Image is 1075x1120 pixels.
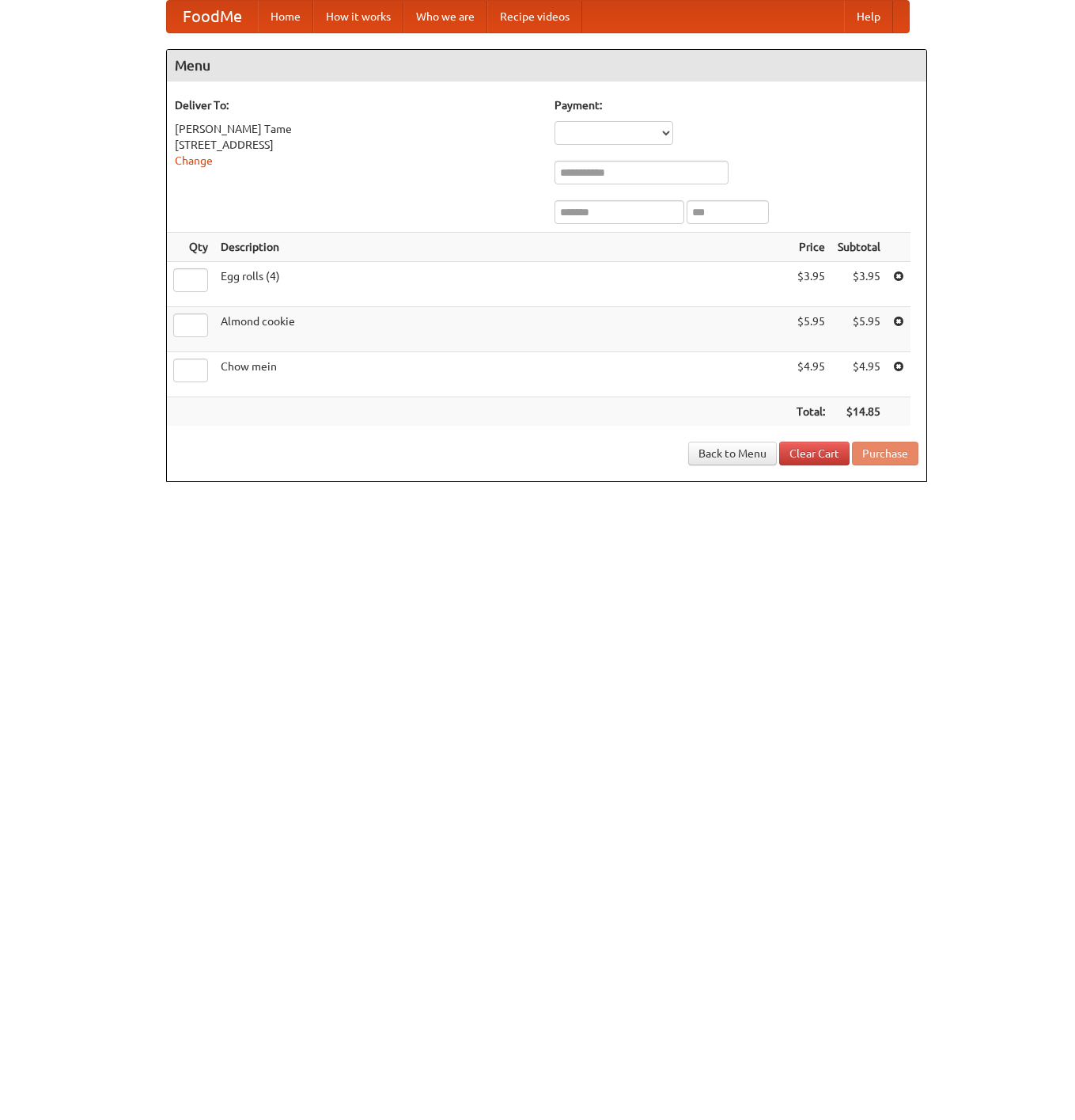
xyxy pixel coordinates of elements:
[790,233,831,262] th: Price
[175,154,213,167] a: Change
[214,352,790,397] td: Chow mein
[175,97,539,113] h5: Deliver To:
[688,442,777,465] a: Back to Menu
[790,262,831,307] td: $3.95
[214,233,790,262] th: Description
[790,397,831,427] th: Total:
[831,262,887,307] td: $3.95
[831,352,887,397] td: $4.95
[844,1,893,32] a: Help
[790,352,831,397] td: $4.95
[214,307,790,352] td: Almond cookie
[258,1,313,32] a: Home
[214,262,790,307] td: Egg rolls (4)
[175,121,539,137] div: [PERSON_NAME] Tame
[167,50,926,82] h4: Menu
[831,307,887,352] td: $5.95
[852,442,918,465] button: Purchase
[779,442,850,465] a: Clear Cart
[831,397,887,427] th: $14.85
[175,137,539,153] div: [STREET_ADDRESS]
[487,1,582,32] a: Recipe videos
[167,1,258,32] a: FoodMe
[403,1,487,32] a: Who we are
[831,233,887,262] th: Subtotal
[167,233,214,262] th: Qty
[313,1,403,32] a: How it works
[555,97,918,113] h5: Payment:
[790,307,831,352] td: $5.95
